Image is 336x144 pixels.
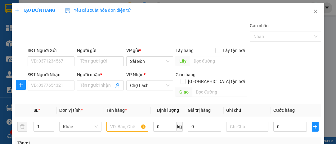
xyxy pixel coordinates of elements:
[59,5,113,13] div: Chợ Lách
[52,43,60,52] span: SL
[5,44,113,51] div: Tên hàng: BỊT ( : 2 )
[188,108,211,113] span: Giá trị hàng
[312,124,318,129] span: plus
[307,3,324,20] button: Close
[176,72,195,77] span: Giao hàng
[34,108,38,113] span: SL
[5,33,14,40] span: CR :
[226,122,268,132] input: Ghi Chú
[176,56,190,66] span: Lấy
[59,20,113,29] div: 0783735361
[220,47,247,54] span: Lấy tận nơi
[126,47,173,54] div: VP gửi
[192,87,247,97] input: Dọc đường
[176,87,192,97] span: Giao
[312,122,319,132] button: plus
[15,8,55,13] span: TẠO ĐƠN HÀNG
[313,9,318,14] span: close
[77,47,124,54] div: Người gửi
[5,5,55,13] div: Sài Gòn
[157,108,179,113] span: Định lượng
[224,104,271,116] th: Ghi chú
[5,20,55,29] div: 0898855928
[16,80,26,90] button: plus
[5,6,15,12] span: Gửi:
[65,8,70,13] img: icon
[5,13,55,20] div: NGA
[28,71,74,78] div: SĐT Người Nhận
[176,48,194,53] span: Lấy hàng
[59,13,113,20] div: HƯƠNG
[190,56,247,66] input: Dọc đường
[188,122,221,132] input: 0
[65,8,131,13] span: Yêu cầu xuất hóa đơn điện tử
[106,122,148,132] input: VD: Bàn, Ghế
[177,122,183,132] span: kg
[5,33,56,40] div: 50.000
[15,8,19,12] span: plus
[250,23,269,28] label: Gán nhãn
[77,71,124,78] div: Người nhận
[126,72,144,77] span: VP Nhận
[63,122,98,131] span: Khác
[17,122,27,132] button: delete
[59,108,83,113] span: Đơn vị tính
[106,108,126,113] span: Tên hàng
[273,108,295,113] span: Cước hàng
[28,47,74,54] div: SĐT Người Gửi
[130,57,169,66] span: Sài Gòn
[130,81,169,90] span: Chợ Lách
[115,83,120,88] span: user-add
[59,6,74,12] span: Nhận:
[186,78,247,85] span: [GEOGRAPHIC_DATA] tận nơi
[16,82,25,87] span: plus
